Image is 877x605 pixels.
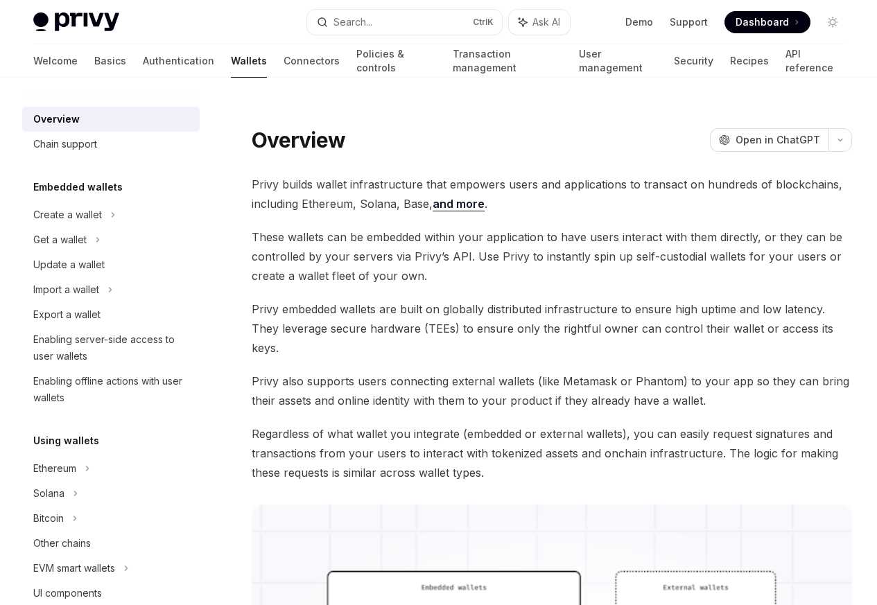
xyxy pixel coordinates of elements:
a: Update a wallet [22,252,200,277]
div: Ethereum [33,460,76,477]
button: Ask AI [509,10,570,35]
a: Demo [625,15,653,29]
span: Regardless of what wallet you integrate (embedded or external wallets), you can easily request si... [252,424,852,482]
a: Chain support [22,132,200,157]
div: Get a wallet [33,231,87,248]
div: Bitcoin [33,510,64,527]
h1: Overview [252,128,345,152]
a: Dashboard [724,11,810,33]
a: Enabling offline actions with user wallets [22,369,200,410]
button: Open in ChatGPT [710,128,828,152]
a: Policies & controls [356,44,436,78]
a: Overview [22,107,200,132]
div: Enabling offline actions with user wallets [33,373,191,406]
a: Security [674,44,713,78]
button: Toggle dark mode [822,11,844,33]
a: Basics [94,44,126,78]
a: Other chains [22,531,200,556]
span: Dashboard [736,15,789,29]
a: Support [670,15,708,29]
span: Privy also supports users connecting external wallets (like Metamask or Phantom) to your app so t... [252,371,852,410]
a: Transaction management [453,44,563,78]
a: Welcome [33,44,78,78]
a: Recipes [730,44,769,78]
div: UI components [33,585,102,602]
div: Solana [33,485,64,502]
a: Authentication [143,44,214,78]
a: API reference [785,44,844,78]
div: Other chains [33,535,91,552]
span: Privy embedded wallets are built on globally distributed infrastructure to ensure high uptime and... [252,299,852,358]
a: Enabling server-side access to user wallets [22,327,200,369]
div: Search... [333,14,372,30]
div: Chain support [33,136,97,152]
a: Export a wallet [22,302,200,327]
div: Export a wallet [33,306,101,323]
div: EVM smart wallets [33,560,115,577]
img: light logo [33,12,119,32]
a: and more [433,197,485,211]
h5: Using wallets [33,432,99,449]
div: Overview [33,111,80,128]
button: Search...CtrlK [307,10,502,35]
div: Enabling server-side access to user wallets [33,331,191,365]
span: Privy builds wallet infrastructure that empowers users and applications to transact on hundreds o... [252,175,852,213]
div: Create a wallet [33,207,102,223]
a: Connectors [284,44,340,78]
h5: Embedded wallets [33,179,123,195]
span: Ctrl K [473,17,494,28]
span: Open in ChatGPT [736,133,820,147]
a: Wallets [231,44,267,78]
a: User management [579,44,657,78]
span: These wallets can be embedded within your application to have users interact with them directly, ... [252,227,852,286]
div: Import a wallet [33,281,99,298]
div: Update a wallet [33,256,105,273]
span: Ask AI [532,15,560,29]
